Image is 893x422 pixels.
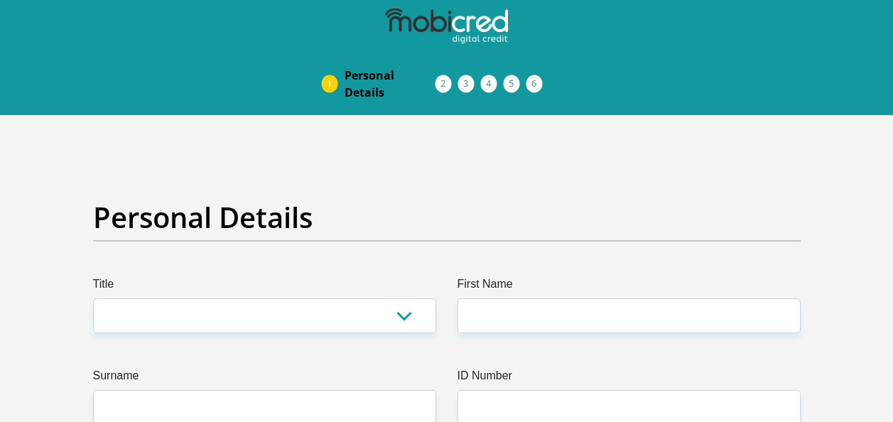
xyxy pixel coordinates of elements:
img: mobicred logo [385,9,507,44]
label: Surname [93,367,436,390]
span: Personal Details [345,67,435,101]
h2: Personal Details [93,200,801,234]
a: PersonalDetails [333,61,447,107]
label: Title [93,276,436,298]
input: First Name [458,298,801,333]
label: ID Number [458,367,801,390]
label: First Name [458,276,801,298]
